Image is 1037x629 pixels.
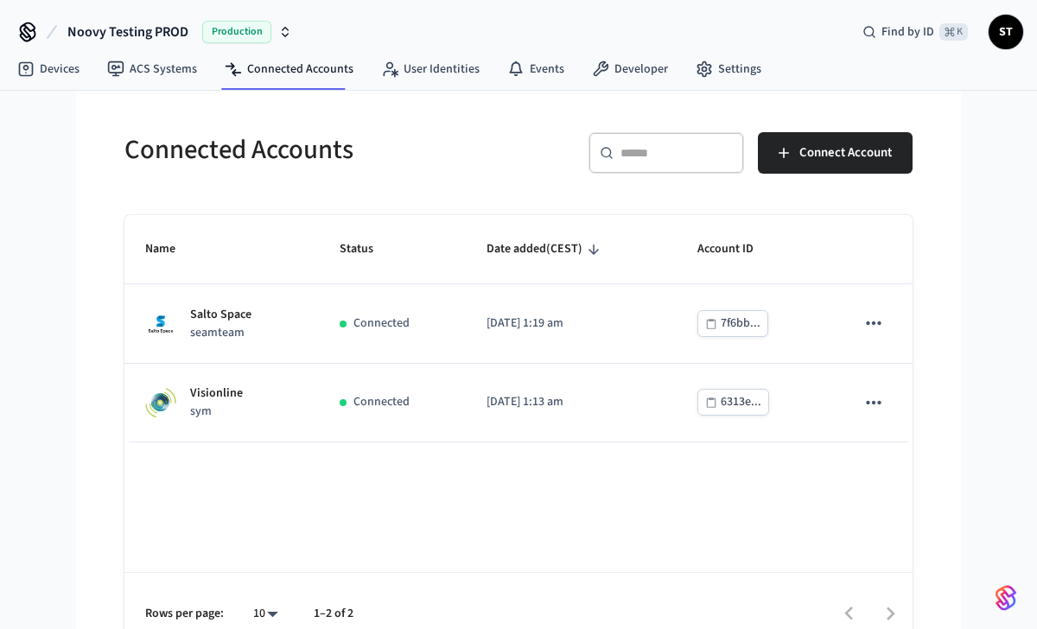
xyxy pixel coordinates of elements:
[145,236,198,263] span: Name
[487,236,605,263] span: Date added(CEST)
[799,142,892,164] span: Connect Account
[124,132,508,168] h5: Connected Accounts
[67,22,188,42] span: Noovy Testing PROD
[367,54,493,85] a: User Identities
[202,21,271,43] span: Production
[996,584,1016,612] img: SeamLogoGradient.69752ec5.svg
[145,387,176,418] img: Visionline
[340,236,396,263] span: Status
[145,308,176,340] img: Salto Space
[190,306,251,324] p: Salto Space
[697,389,769,416] button: 6313e...
[578,54,682,85] a: Developer
[721,313,760,334] div: 7f6bb...
[353,314,410,333] p: Connected
[190,324,251,342] p: seamteam
[697,310,768,337] button: 7f6bb...
[211,54,367,85] a: Connected Accounts
[881,23,934,41] span: Find by ID
[682,54,775,85] a: Settings
[190,403,243,421] p: sym
[353,393,410,411] p: Connected
[939,23,968,41] span: ⌘ K
[245,601,286,626] div: 10
[314,605,353,623] p: 1–2 of 2
[190,384,243,403] p: Visionline
[697,236,776,263] span: Account ID
[493,54,578,85] a: Events
[487,314,656,333] p: [DATE] 1:19 am
[990,16,1021,48] span: ST
[93,54,211,85] a: ACS Systems
[145,605,224,623] p: Rows per page:
[758,132,913,174] button: Connect Account
[989,15,1023,49] button: ST
[721,391,761,413] div: 6313e...
[849,16,982,48] div: Find by ID⌘ K
[3,54,93,85] a: Devices
[124,215,913,442] table: sticky table
[487,393,656,411] p: [DATE] 1:13 am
